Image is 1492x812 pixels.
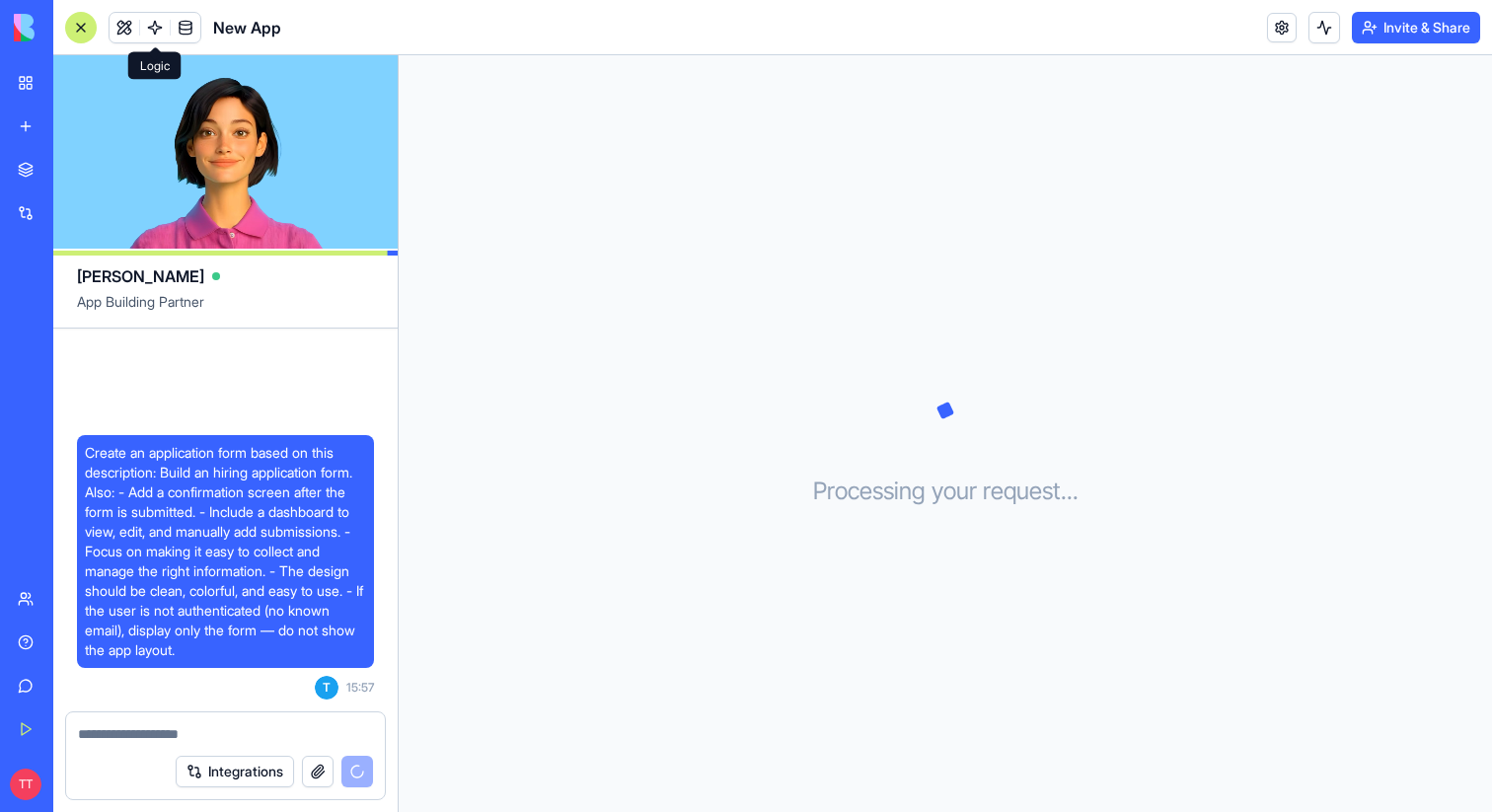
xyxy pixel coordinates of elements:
[1061,476,1067,507] span: .
[85,443,366,660] span: Create an application form based on this description: Build an hiring application form. Also: - A...
[1073,476,1079,507] span: .
[77,264,204,288] span: [PERSON_NAME]
[10,769,41,800] span: TT
[346,680,374,696] span: 15:57
[128,52,182,80] div: Logic
[813,476,1079,507] h3: Processing your request
[1067,476,1073,507] span: .
[315,676,338,700] span: T
[14,14,136,41] img: logo
[77,292,374,328] span: App Building Partner
[213,16,281,39] span: New App
[1352,12,1480,43] button: Invite & Share
[176,756,294,787] button: Integrations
